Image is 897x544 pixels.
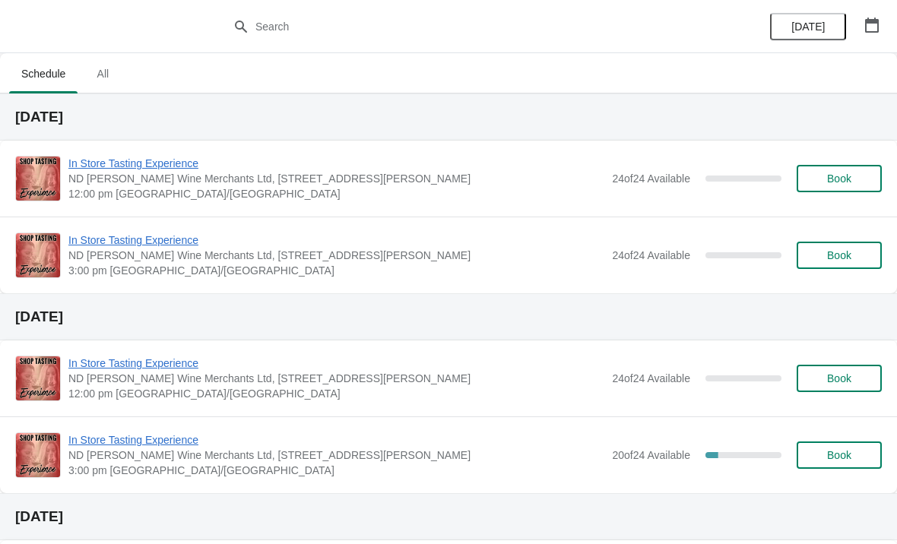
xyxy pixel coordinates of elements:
span: 12:00 pm [GEOGRAPHIC_DATA]/[GEOGRAPHIC_DATA] [68,386,604,401]
span: 24 of 24 Available [612,172,690,185]
span: 12:00 pm [GEOGRAPHIC_DATA]/[GEOGRAPHIC_DATA] [68,186,604,201]
h2: [DATE] [15,309,882,324]
span: Book [827,249,851,261]
span: [DATE] [791,21,825,33]
span: Book [827,372,851,384]
span: ND [PERSON_NAME] Wine Merchants Ltd, [STREET_ADDRESS][PERSON_NAME] [68,171,604,186]
span: 24 of 24 Available [612,372,690,384]
span: 3:00 pm [GEOGRAPHIC_DATA]/[GEOGRAPHIC_DATA] [68,463,604,478]
span: Schedule [9,60,78,87]
button: [DATE] [770,13,846,40]
span: In Store Tasting Experience [68,156,604,171]
img: In Store Tasting Experience | ND John Wine Merchants Ltd, 90 Walter Road, Swansea SA1 4QF, UK | 1... [16,157,60,201]
span: Book [827,449,851,461]
input: Search [255,13,673,40]
span: ND [PERSON_NAME] Wine Merchants Ltd, [STREET_ADDRESS][PERSON_NAME] [68,371,604,386]
span: In Store Tasting Experience [68,232,604,248]
button: Book [797,365,882,392]
span: ND [PERSON_NAME] Wine Merchants Ltd, [STREET_ADDRESS][PERSON_NAME] [68,248,604,263]
h2: [DATE] [15,509,882,524]
span: 3:00 pm [GEOGRAPHIC_DATA]/[GEOGRAPHIC_DATA] [68,263,604,278]
button: Book [797,441,882,469]
span: 20 of 24 Available [612,449,690,461]
span: Book [827,172,851,185]
span: All [84,60,122,87]
h2: [DATE] [15,109,882,125]
span: In Store Tasting Experience [68,356,604,371]
button: Book [797,242,882,269]
span: 24 of 24 Available [612,249,690,261]
img: In Store Tasting Experience | ND John Wine Merchants Ltd, 90 Walter Road, Swansea SA1 4QF, UK | 1... [16,356,60,400]
span: ND [PERSON_NAME] Wine Merchants Ltd, [STREET_ADDRESS][PERSON_NAME] [68,448,604,463]
img: In Store Tasting Experience | ND John Wine Merchants Ltd, 90 Walter Road, Swansea SA1 4QF, UK | 3... [16,233,60,277]
span: In Store Tasting Experience [68,432,604,448]
img: In Store Tasting Experience | ND John Wine Merchants Ltd, 90 Walter Road, Swansea SA1 4QF, UK | 3... [16,433,60,477]
button: Book [797,165,882,192]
